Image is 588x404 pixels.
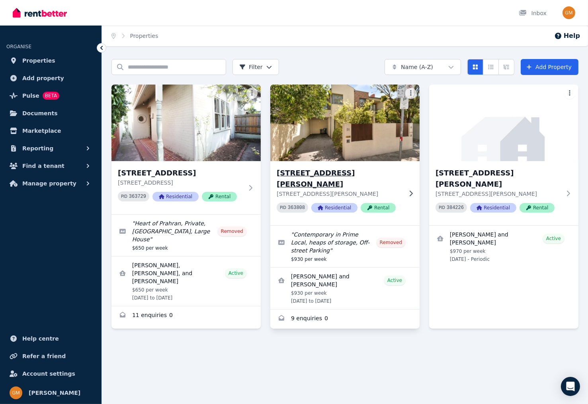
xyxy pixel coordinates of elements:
span: Pulse [22,91,39,101]
button: Compact list view [483,59,499,75]
a: Enquiries for 51 Osborne St, South Yarra [270,309,420,329]
a: View details for George Armstrong and Luzie-Selene Lonsdale [429,226,578,267]
span: Rental [361,203,396,213]
img: Gary McMullan [563,6,575,19]
a: Edit listing: Contemporary in Prime Local, heaps of storage, Off-street Parking [270,226,420,267]
a: Enquiries for 8 Banole Ave, Prahran [111,306,261,325]
nav: Breadcrumb [102,26,168,46]
span: ORGANISE [6,44,31,49]
a: Refer a friend [6,348,95,364]
span: Refer a friend [22,351,66,361]
button: Reporting [6,140,95,156]
a: PulseBETA [6,88,95,104]
p: [STREET_ADDRESS] [118,179,243,187]
span: Documents [22,108,58,118]
button: Expanded list view [498,59,514,75]
a: View details for Jackson Kay, Patrick Dunphy, and Sean McCarten [111,256,261,306]
img: Gary McMullan [10,386,22,399]
span: Residential [152,192,199,201]
img: 53 Osborne St, South Yarra [429,85,578,161]
a: 8 Banole Ave, Prahran[STREET_ADDRESS][STREET_ADDRESS]PID 363729ResidentialRental [111,85,261,214]
code: 384226 [447,205,464,211]
span: Residential [470,203,516,213]
button: More options [246,88,258,99]
a: Help centre [6,331,95,347]
p: [STREET_ADDRESS][PERSON_NAME] [436,190,561,198]
span: Account settings [22,369,75,378]
span: Name (A-Z) [401,63,433,71]
span: Residential [311,203,357,213]
code: 363808 [288,205,305,211]
code: 363729 [129,194,146,199]
span: Rental [202,192,237,201]
span: Marketplace [22,126,61,136]
a: Documents [6,105,95,121]
span: Manage property [22,179,76,188]
small: PID [121,194,127,199]
button: Find a tenant [6,158,95,174]
span: Rental [520,203,555,213]
h3: [STREET_ADDRESS][PERSON_NAME] [277,168,402,190]
img: 8 Banole Ave, Prahran [111,85,261,161]
button: Manage property [6,175,95,191]
small: PID [280,205,286,210]
a: Edit listing: Heart of Prahran, Private, Leafy street, Large House [111,215,261,256]
h3: [STREET_ADDRESS] [118,168,243,179]
a: Properties [130,33,158,39]
a: 53 Osborne St, South Yarra[STREET_ADDRESS][PERSON_NAME][STREET_ADDRESS][PERSON_NAME]PID 384226Res... [429,85,578,225]
a: Account settings [6,366,95,382]
small: PID [439,205,445,210]
button: Card view [467,59,483,75]
span: Add property [22,73,64,83]
a: Add Property [521,59,578,75]
a: Add property [6,70,95,86]
p: [STREET_ADDRESS][PERSON_NAME] [277,190,402,198]
span: Properties [22,56,55,65]
span: BETA [43,92,59,100]
div: View options [467,59,514,75]
img: 51 Osborne St, South Yarra [267,83,424,163]
a: Marketplace [6,123,95,139]
span: [PERSON_NAME] [29,388,80,398]
a: Properties [6,53,95,69]
div: Inbox [519,9,547,17]
button: More options [405,88,416,99]
a: View details for Simon Maher and Jane Hincksman [270,268,420,309]
span: Find a tenant [22,161,64,171]
button: Help [554,31,580,41]
a: 51 Osborne St, South Yarra[STREET_ADDRESS][PERSON_NAME][STREET_ADDRESS][PERSON_NAME]PID 363808Res... [270,85,420,225]
button: Name (A-Z) [385,59,461,75]
h3: [STREET_ADDRESS][PERSON_NAME] [436,168,561,190]
span: Filter [239,63,263,71]
div: Open Intercom Messenger [561,377,580,396]
button: Filter [232,59,279,75]
span: Help centre [22,334,59,343]
span: Reporting [22,144,53,153]
img: RentBetter [13,7,67,19]
button: More options [564,88,575,99]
